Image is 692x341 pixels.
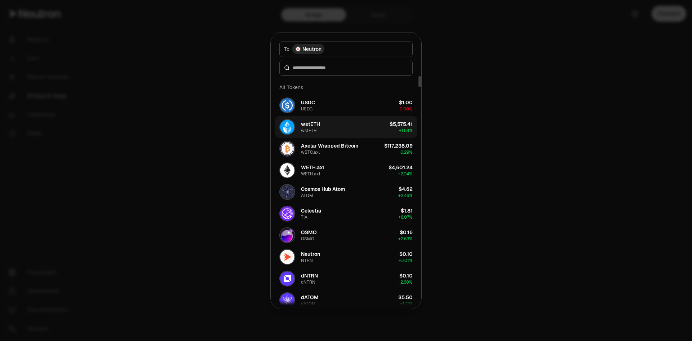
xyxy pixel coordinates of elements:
[301,193,313,198] div: ATOM
[301,142,358,149] div: Axelar Wrapped Bitcoin
[275,181,417,203] button: ATOM LogoCosmos Hub AtomATOM$4.62+2.46%
[302,45,321,53] span: Neutron
[275,95,417,116] button: USDC LogoUSDCUSDC$1.00-0.00%
[399,128,413,134] span: + 1.89%
[398,149,413,155] span: + 0.29%
[399,258,413,263] span: + 3.01%
[301,185,345,193] div: Cosmos Hub Atom
[280,163,294,178] img: WETH.axl Logo
[301,106,312,112] div: USDC
[398,279,413,285] span: + 2.60%
[400,301,413,307] span: + 1.77%
[275,116,417,138] button: wstETH LogowstETHwstETH$5,575.41+1.89%
[398,214,413,220] span: + 6.07%
[280,250,294,264] img: NTRN Logo
[301,99,315,106] div: USDC
[301,279,315,285] div: dNTRN
[301,121,320,128] div: wstETH
[275,246,417,268] button: NTRN LogoNeutronNTRN$0.10+3.01%
[398,106,413,112] span: -0.00%
[280,120,294,134] img: wstETH Logo
[280,185,294,199] img: ATOM Logo
[275,224,417,246] button: OSMO LogoOSMOOSMO$0.16+2.63%
[401,207,413,214] div: $1.81
[280,271,294,286] img: dNTRN Logo
[398,236,413,242] span: + 2.63%
[301,272,318,279] div: dNTRN
[301,207,321,214] div: Celestia
[301,214,307,220] div: TIA
[301,294,319,301] div: dATOM
[389,164,413,171] div: $4,601.24
[301,301,316,307] div: dATOM
[284,45,289,53] span: To
[275,268,417,289] button: dNTRN LogodNTRNdNTRN$0.10+2.60%
[301,171,320,177] div: WETH.axl
[301,149,320,155] div: wBTC.axl
[280,98,294,113] img: USDC Logo
[301,236,314,242] div: OSMO
[398,193,413,198] span: + 2.46%
[275,138,417,159] button: wBTC.axl LogoAxelar Wrapped BitcoinwBTC.axl$117,238.09+0.29%
[399,99,413,106] div: $1.00
[275,80,417,95] div: All Tokens
[399,185,413,193] div: $4.62
[301,229,317,236] div: OSMO
[301,128,317,134] div: wstETH
[280,206,294,221] img: TIA Logo
[275,159,417,181] button: WETH.axl LogoWETH.axlWETH.axl$4,601.24+2.04%
[398,294,413,301] div: $5.50
[280,141,294,156] img: wBTC.axl Logo
[280,293,294,307] img: dATOM Logo
[275,203,417,224] button: TIA LogoCelestiaTIA$1.81+6.07%
[301,164,324,171] div: WETH.axl
[301,250,320,258] div: Neutron
[390,121,413,128] div: $5,575.41
[279,41,413,57] button: ToNeutron LogoNeutron
[275,289,417,311] button: dATOM LogodATOMdATOM$5.50+1.77%
[384,142,413,149] div: $117,238.09
[296,47,300,51] img: Neutron Logo
[398,171,413,177] span: + 2.04%
[301,258,313,263] div: NTRN
[399,272,413,279] div: $0.10
[400,229,413,236] div: $0.16
[280,228,294,242] img: OSMO Logo
[399,250,413,258] div: $0.10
